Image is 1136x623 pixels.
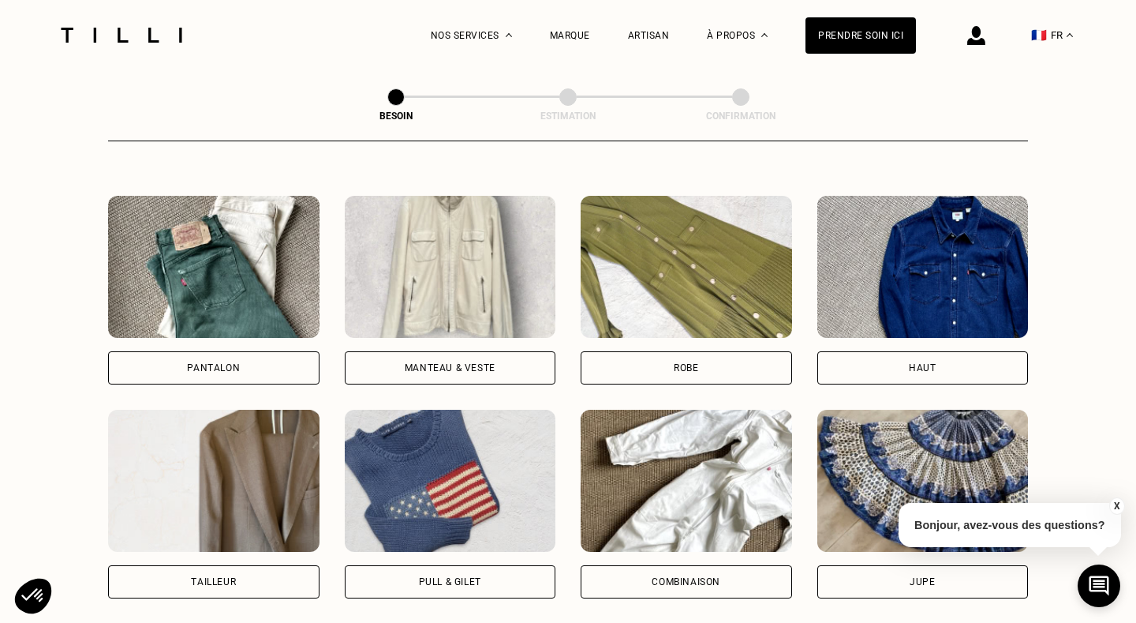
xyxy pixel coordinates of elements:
[910,577,935,587] div: Jupe
[674,363,698,373] div: Robe
[191,577,236,587] div: Tailleur
[187,363,240,373] div: Pantalon
[55,28,188,43] img: Logo du service de couturière Tilli
[909,363,936,373] div: Haut
[817,410,1029,552] img: Tilli retouche votre Jupe
[581,196,792,338] img: Tilli retouche votre Robe
[1031,28,1047,43] span: 🇫🇷
[1067,33,1073,37] img: menu déroulant
[550,30,590,41] a: Marque
[489,111,647,122] div: Estimation
[419,577,481,587] div: Pull & gilet
[108,410,319,552] img: Tilli retouche votre Tailleur
[817,196,1029,338] img: Tilli retouche votre Haut
[967,26,985,45] img: icône connexion
[345,196,556,338] img: Tilli retouche votre Manteau & Veste
[662,111,820,122] div: Confirmation
[652,577,720,587] div: Combinaison
[899,503,1121,547] p: Bonjour, avez-vous des questions?
[506,33,512,37] img: Menu déroulant
[317,111,475,122] div: Besoin
[405,363,495,373] div: Manteau & Veste
[761,33,768,37] img: Menu déroulant à propos
[628,30,670,41] a: Artisan
[805,17,916,54] a: Prendre soin ici
[581,410,792,552] img: Tilli retouche votre Combinaison
[1108,497,1124,515] button: X
[108,196,319,338] img: Tilli retouche votre Pantalon
[345,410,556,552] img: Tilli retouche votre Pull & gilet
